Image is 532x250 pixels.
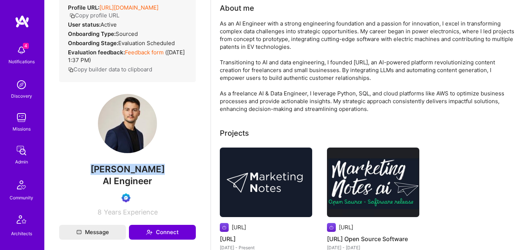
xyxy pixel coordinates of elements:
[14,77,29,92] img: discovery
[69,13,75,18] i: icon Copy
[98,208,102,216] span: 8
[99,4,158,11] a: [URL][DOMAIN_NAME]
[339,223,353,231] div: [URL]
[146,229,153,236] i: icon Connect
[15,158,28,166] div: Admin
[23,43,29,49] span: 4
[125,49,164,56] a: Feedback form
[68,21,100,28] strong: User status:
[220,223,229,232] img: Company logo
[68,40,118,47] strong: Onboarding Stage:
[68,65,152,73] button: Copy builder data to clipboard
[68,67,74,72] i: icon Copy
[122,193,130,202] img: Evaluation Call Booked
[14,110,29,125] img: teamwork
[220,148,312,217] img: Marketingnotes.ai
[14,43,29,58] img: bell
[11,92,32,100] div: Discovery
[103,176,152,186] span: AI Engineer
[104,208,158,216] span: Years Experience
[68,49,125,56] strong: Evaluation feedback:
[10,194,33,202] div: Community
[220,128,249,139] div: Projects
[220,20,515,113] div: As an AI Engineer with a strong engineering foundation and a passion for innovation, I excel in t...
[13,212,30,230] img: Architects
[220,3,254,14] div: About me
[98,94,157,153] img: User Avatar
[68,48,187,64] div: ( [DATE] 1:37 PM )
[11,230,32,237] div: Architects
[13,125,31,133] div: Missions
[13,176,30,194] img: Community
[116,30,138,37] span: sourced
[327,223,336,232] img: Company logo
[59,164,196,175] span: [PERSON_NAME]
[129,225,196,240] button: Connect
[76,230,82,235] i: icon Mail
[327,148,419,217] img: Marketingnotes.ai Open Source Software
[68,30,116,37] strong: Onboarding Type:
[327,234,419,244] h4: [URL] Open Source Software
[232,223,246,231] div: [URL]
[8,58,35,65] div: Notifications
[59,225,126,240] button: Message
[14,143,29,158] img: admin teamwork
[69,11,119,19] button: Copy profile URL
[100,21,117,28] span: Active
[68,4,99,11] strong: Profile URL:
[118,40,175,47] span: Evaluation Scheduled
[220,234,312,244] h4: [URL]
[15,15,30,28] img: logo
